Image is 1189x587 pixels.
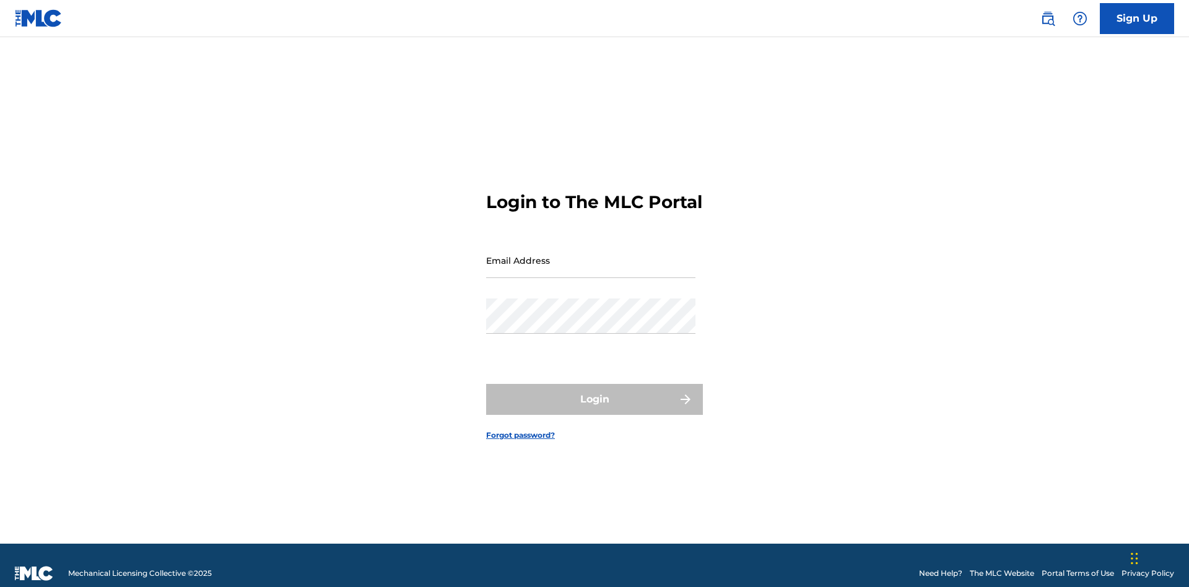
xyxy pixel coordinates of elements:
a: Privacy Policy [1121,568,1174,579]
h3: Login to The MLC Portal [486,191,702,213]
a: The MLC Website [970,568,1034,579]
div: Help [1068,6,1092,31]
a: Need Help? [919,568,962,579]
a: Public Search [1035,6,1060,31]
span: Mechanical Licensing Collective © 2025 [68,568,212,579]
img: search [1040,11,1055,26]
a: Portal Terms of Use [1042,568,1114,579]
iframe: Chat Widget [1127,528,1189,587]
a: Sign Up [1100,3,1174,34]
img: logo [15,566,53,581]
a: Forgot password? [486,430,555,441]
div: Drag [1131,540,1138,577]
img: help [1073,11,1087,26]
img: MLC Logo [15,9,63,27]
